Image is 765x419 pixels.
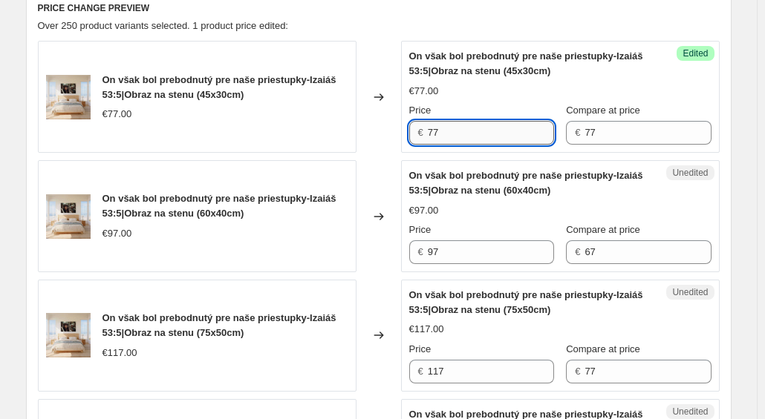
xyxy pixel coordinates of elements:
[575,366,580,377] span: €
[38,20,288,31] span: Over 250 product variants selected. 1 product price edited:
[409,203,439,218] div: €97.00
[575,246,580,257] span: €
[672,167,708,179] span: Unedited
[575,127,580,138] span: €
[683,47,708,59] span: Edited
[46,75,91,119] img: 1c_80x.jpg
[102,346,137,360] div: €117.00
[409,224,432,235] span: Price
[418,127,423,138] span: €
[102,74,336,100] span: On však bol prebodnutý pre naše priestupky-Izaiáš 53:5|Obraz na stenu (45x30cm)
[566,343,640,354] span: Compare at price
[409,84,439,99] div: €77.00
[409,289,643,315] span: On však bol prebodnutý pre naše priestupky-Izaiáš 53:5|Obraz na stenu (75x50cm)
[38,2,720,14] h6: PRICE CHANGE PREVIEW
[409,105,432,116] span: Price
[418,246,423,257] span: €
[409,50,643,76] span: On však bol prebodnutý pre naše priestupky-Izaiáš 53:5|Obraz na stenu (45x30cm)
[102,193,336,219] span: On však bol prebodnutý pre naše priestupky-Izaiáš 53:5|Obraz na stenu (60x40cm)
[46,194,91,239] img: 1c_80x.jpg
[672,286,708,298] span: Unedited
[566,224,640,235] span: Compare at price
[409,322,444,337] div: €117.00
[566,105,640,116] span: Compare at price
[409,343,432,354] span: Price
[102,226,132,241] div: €97.00
[102,312,336,338] span: On však bol prebodnutý pre naše priestupky-Izaiáš 53:5|Obraz na stenu (75x50cm)
[418,366,423,377] span: €
[672,406,708,418] span: Unedited
[46,313,91,357] img: 1c_80x.jpg
[409,170,643,196] span: On však bol prebodnutý pre naše priestupky-Izaiáš 53:5|Obraz na stenu (60x40cm)
[102,107,132,122] div: €77.00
